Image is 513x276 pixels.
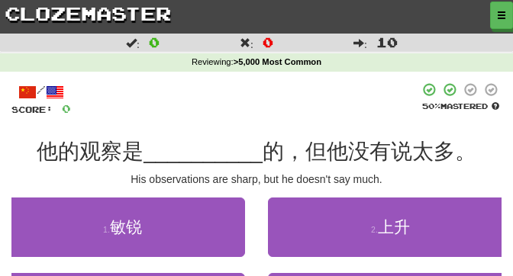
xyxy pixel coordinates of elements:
span: Score: [11,104,53,114]
span: 0 [263,34,273,50]
small: 1 . [103,225,110,234]
span: : [126,37,140,48]
span: 50 % [422,101,440,111]
button: 2.上升 [268,197,513,257]
strong: >5,000 Most Common [234,57,321,66]
div: His observations are sharp, but he doesn't say much. [11,172,502,187]
span: : [353,37,367,48]
span: 0 [62,102,71,115]
span: 0 [149,34,160,50]
span: 的，但他没有说太多。 [263,140,476,163]
div: Mastered [419,101,502,111]
span: 他的观察是 [37,140,144,163]
span: 敏锐 [110,218,142,236]
div: / [11,82,71,101]
span: 10 [376,34,398,50]
small: 2 . [371,225,378,234]
span: : [240,37,253,48]
span: __________ [144,140,263,163]
span: 上升 [378,218,410,236]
